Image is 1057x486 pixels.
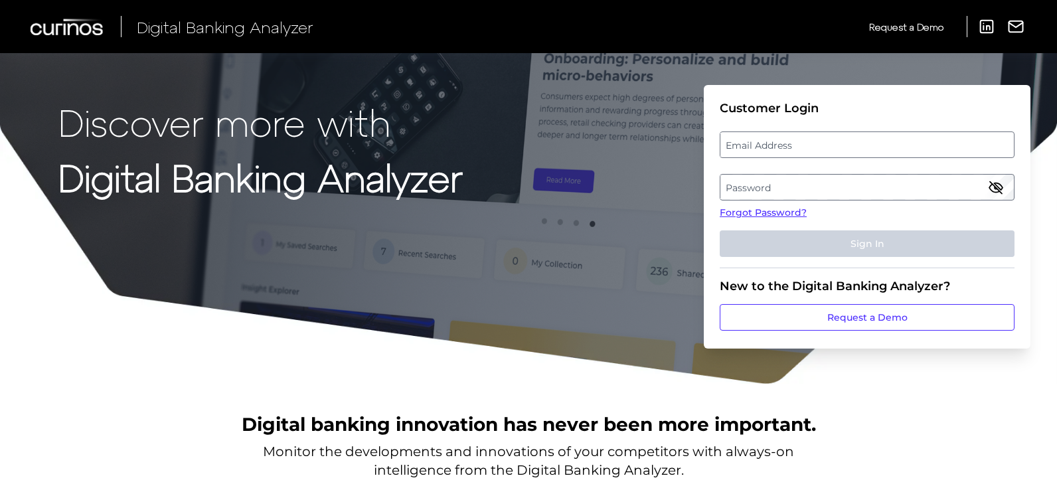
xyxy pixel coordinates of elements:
a: Request a Demo [869,16,943,38]
p: Discover more with [58,101,463,143]
label: Password [720,175,1013,199]
a: Forgot Password? [720,206,1015,220]
div: Customer Login [720,101,1015,116]
span: Digital Banking Analyzer [137,17,313,37]
strong: Digital Banking Analyzer [58,155,463,199]
label: Email Address [720,133,1013,157]
div: New to the Digital Banking Analyzer? [720,279,1015,293]
span: Request a Demo [869,21,943,33]
button: Sign In [720,230,1015,257]
img: Curinos [31,19,105,35]
h2: Digital banking innovation has never been more important. [242,412,816,437]
a: Request a Demo [720,304,1015,331]
p: Monitor the developments and innovations of your competitors with always-on intelligence from the... [263,442,794,479]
